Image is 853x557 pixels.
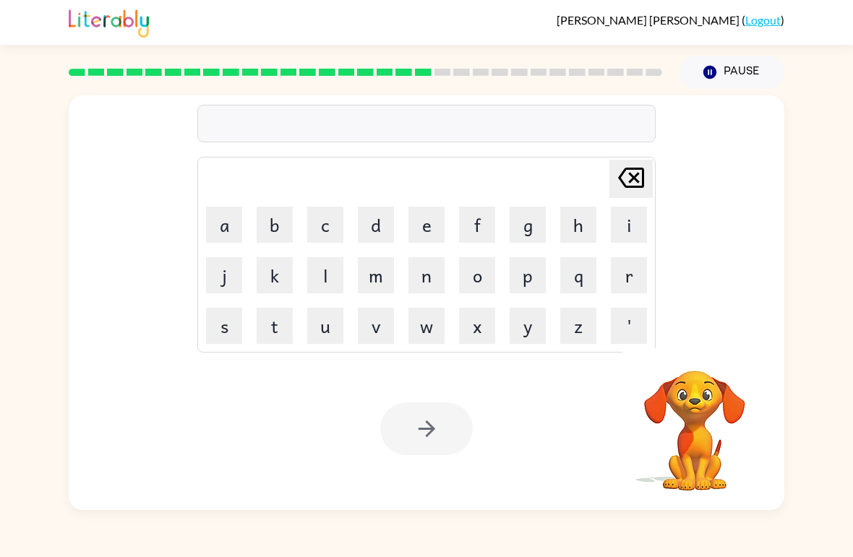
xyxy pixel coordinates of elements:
button: r [611,257,647,293]
button: g [510,207,546,243]
button: z [560,308,596,344]
button: b [257,207,293,243]
button: o [459,257,495,293]
button: x [459,308,495,344]
button: i [611,207,647,243]
button: v [358,308,394,344]
button: t [257,308,293,344]
div: ( ) [557,13,784,27]
button: y [510,308,546,344]
button: m [358,257,394,293]
button: Pause [680,56,784,89]
button: e [408,207,445,243]
a: Logout [745,13,781,27]
video: Your browser must support playing .mp4 files to use Literably. Please try using another browser. [622,348,767,493]
button: n [408,257,445,293]
span: [PERSON_NAME] [PERSON_NAME] [557,13,742,27]
button: h [560,207,596,243]
button: s [206,308,242,344]
button: w [408,308,445,344]
button: ' [611,308,647,344]
button: f [459,207,495,243]
button: q [560,257,596,293]
button: k [257,257,293,293]
button: d [358,207,394,243]
button: j [206,257,242,293]
button: c [307,207,343,243]
button: p [510,257,546,293]
button: l [307,257,343,293]
button: u [307,308,343,344]
img: Literably [69,6,149,38]
button: a [206,207,242,243]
